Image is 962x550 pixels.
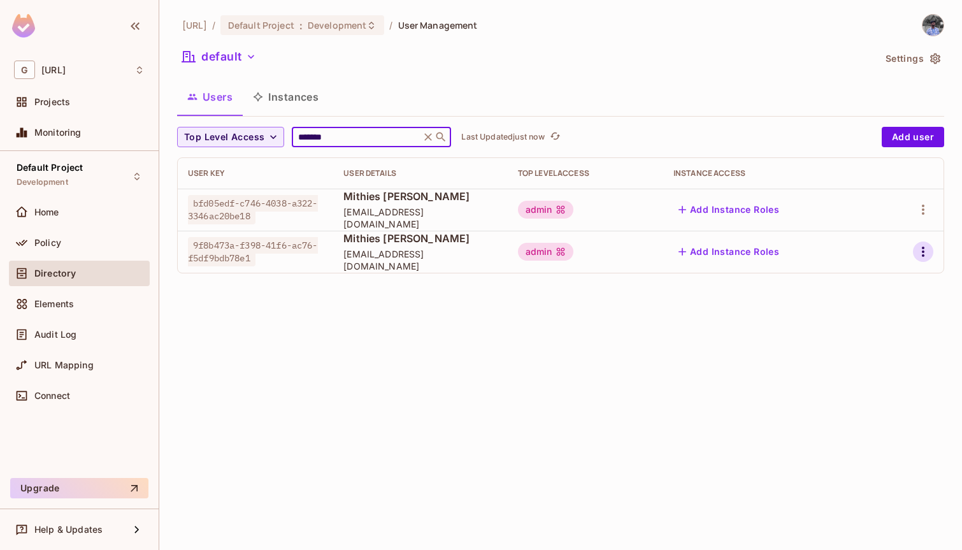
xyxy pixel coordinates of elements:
span: G [14,61,35,79]
button: Instances [243,81,329,113]
span: refresh [550,131,561,143]
span: [EMAIL_ADDRESS][DOMAIN_NAME] [343,206,497,230]
p: Last Updated just now [461,132,545,142]
span: Top Level Access [184,129,264,145]
span: Elements [34,299,74,309]
span: Default Project [228,19,294,31]
span: Click to refresh data [545,129,563,145]
span: Policy [34,238,61,248]
img: Mithies [923,15,944,36]
button: refresh [547,129,563,145]
img: SReyMgAAAABJRU5ErkJggg== [12,14,35,38]
button: Top Level Access [177,127,284,147]
span: Help & Updates [34,525,103,535]
span: URL Mapping [34,360,94,370]
span: Monitoring [34,127,82,138]
div: User Key [188,168,323,178]
span: 9f8b473a-f398-41f6-ac76-f5df9bdb78e1 [188,237,318,266]
li: / [389,19,392,31]
span: Directory [34,268,76,279]
span: Development [308,19,366,31]
div: admin [518,201,574,219]
span: Development [17,177,68,187]
button: Add Instance Roles [673,242,784,262]
div: User Details [343,168,497,178]
span: Default Project [17,163,83,173]
span: User Management [398,19,478,31]
span: Projects [34,97,70,107]
button: Upgrade [10,478,148,498]
button: default [177,47,261,67]
span: Mithies [PERSON_NAME] [343,231,497,245]
span: Audit Log [34,329,76,340]
span: the active workspace [182,19,207,31]
li: / [212,19,215,31]
button: Settings [880,48,944,69]
span: bfd05edf-c746-4038-a322-3346ac20be18 [188,195,318,224]
div: Instance Access [673,168,867,178]
span: Mithies [PERSON_NAME] [343,189,497,203]
button: Users [177,81,243,113]
button: Add Instance Roles [673,199,784,220]
div: admin [518,243,574,261]
span: [EMAIL_ADDRESS][DOMAIN_NAME] [343,248,497,272]
button: Add user [882,127,944,147]
div: Top Level Access [518,168,653,178]
span: Connect [34,391,70,401]
span: Workspace: genworx.ai [41,65,66,75]
span: : [299,20,303,31]
span: Home [34,207,59,217]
